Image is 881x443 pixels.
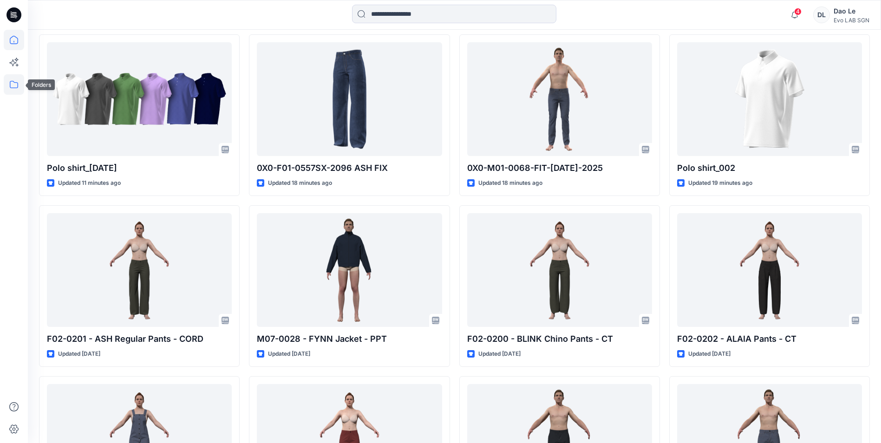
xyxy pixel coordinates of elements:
[257,213,442,327] a: M07-0028 - FYNN Jacket - PPT
[47,162,232,175] p: Polo shirt_[DATE]
[257,332,442,345] p: M07-0028 - FYNN Jacket - PPT
[478,178,542,188] p: Updated 18 minutes ago
[688,178,752,188] p: Updated 19 minutes ago
[813,7,830,23] div: DL
[467,332,652,345] p: F02-0200 - BLINK Chino Pants - CT
[834,17,869,24] div: Evo LAB SGN
[47,42,232,156] a: Polo shirt_11Sep2025
[268,178,332,188] p: Updated 18 minutes ago
[58,349,100,359] p: Updated [DATE]
[677,213,862,327] a: F02-0202 - ALAIA Pants - CT
[834,6,869,17] div: Dao Le
[257,42,442,156] a: 0X0-F01-0557SX-2096 ASH FIX
[268,349,310,359] p: Updated [DATE]
[467,42,652,156] a: 0X0-M01-0068-FIT-JUL-2025
[58,178,121,188] p: Updated 11 minutes ago
[688,349,731,359] p: Updated [DATE]
[467,213,652,327] a: F02-0200 - BLINK Chino Pants - CT
[478,349,521,359] p: Updated [DATE]
[794,8,802,15] span: 4
[257,162,442,175] p: 0X0-F01-0557SX-2096 ASH FIX
[677,332,862,345] p: F02-0202 - ALAIA Pants - CT
[47,332,232,345] p: F02-0201 - ASH Regular Pants - CORD
[677,42,862,156] a: Polo shirt_002
[677,162,862,175] p: Polo shirt_002
[467,162,652,175] p: 0X0-M01-0068-FIT-[DATE]-2025
[47,213,232,327] a: F02-0201 - ASH Regular Pants - CORD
